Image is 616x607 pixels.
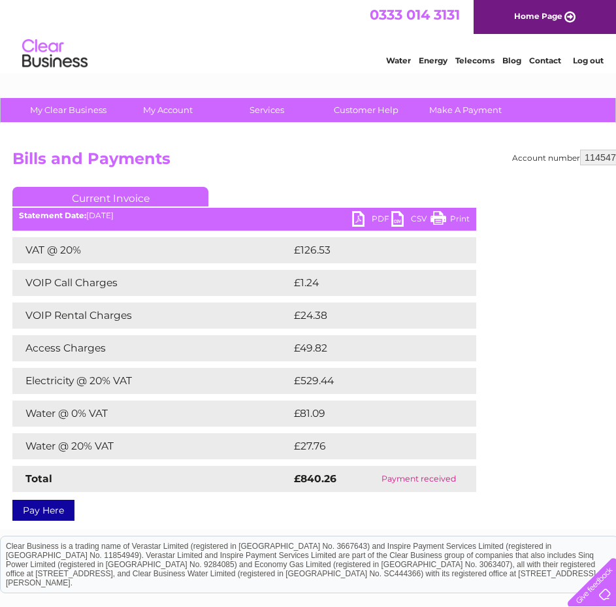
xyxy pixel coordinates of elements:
a: Water [386,56,411,65]
a: CSV [391,211,430,230]
b: Statement Date: [19,210,86,220]
a: Customer Help [312,98,420,122]
a: Contact [529,56,561,65]
div: [DATE] [12,211,476,220]
td: £27.76 [291,433,449,459]
a: PDF [352,211,391,230]
td: VOIP Call Charges [12,270,291,296]
td: £529.44 [291,368,453,394]
td: Access Charges [12,335,291,361]
a: Blog [502,56,521,65]
a: My Clear Business [14,98,122,122]
td: £49.82 [291,335,450,361]
a: Pay Here [12,500,74,521]
td: Payment received [361,466,476,492]
td: £126.53 [291,237,452,263]
td: Water @ 20% VAT [12,433,291,459]
a: 0333 014 3131 [370,7,460,23]
a: Print [430,211,470,230]
a: Log out [573,56,604,65]
strong: Total [25,472,52,485]
strong: £840.26 [294,472,336,485]
a: My Account [114,98,221,122]
a: Energy [419,56,447,65]
img: logo.png [22,34,88,74]
td: VAT @ 20% [12,237,291,263]
a: Current Invoice [12,187,208,206]
td: £81.09 [291,401,449,427]
td: VOIP Rental Charges [12,303,291,329]
td: Electricity @ 20% VAT [12,368,291,394]
td: £1.24 [291,270,444,296]
td: £24.38 [291,303,450,329]
a: Make A Payment [412,98,519,122]
a: Telecoms [455,56,494,65]
a: Services [213,98,321,122]
td: Water @ 0% VAT [12,401,291,427]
